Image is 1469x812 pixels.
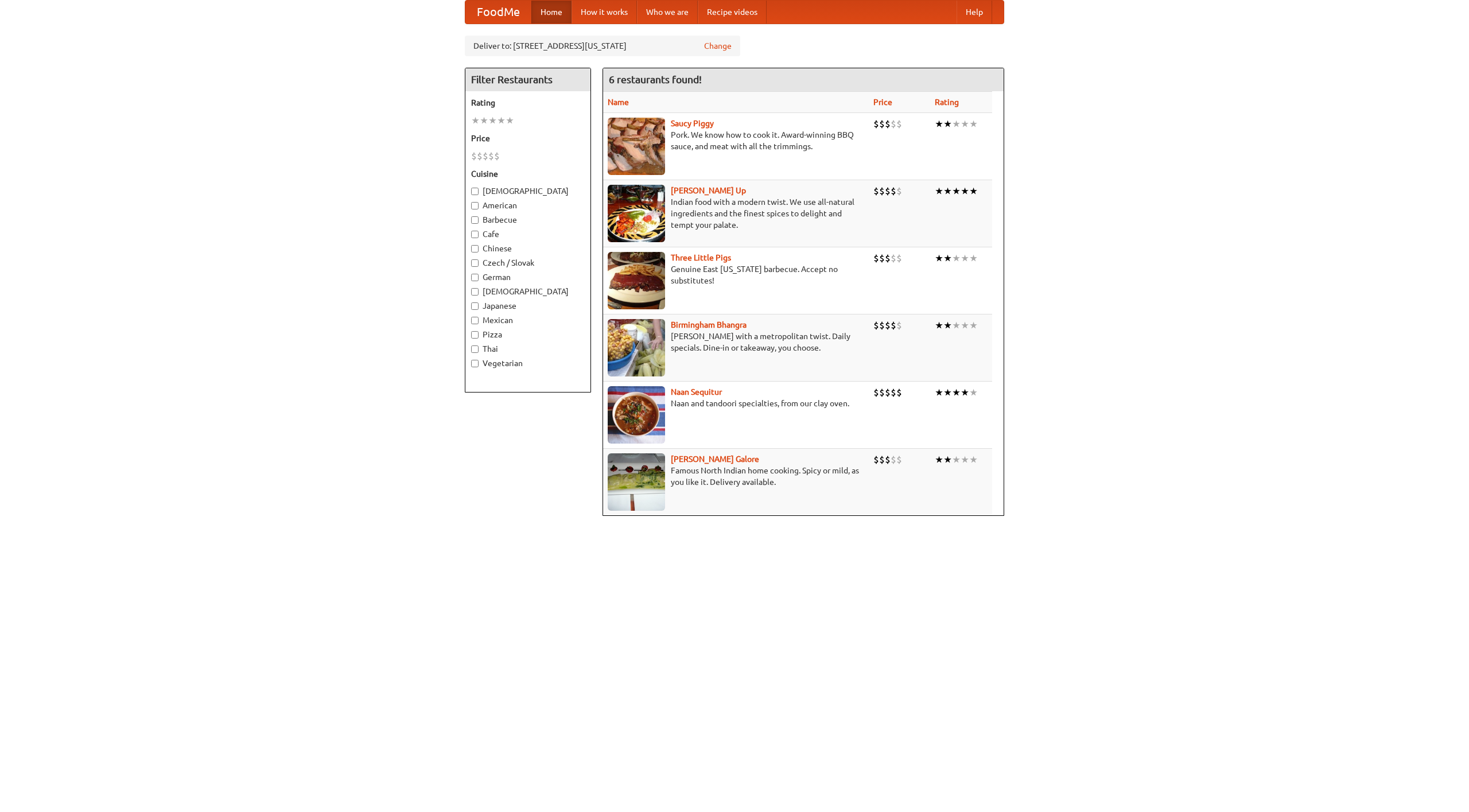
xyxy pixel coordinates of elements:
[885,386,891,399] li: $
[891,319,896,332] li: $
[943,319,952,332] li: ★
[471,257,585,269] label: Czech / Slovak
[671,454,759,464] a: [PERSON_NAME] Galore
[873,386,879,399] li: $
[879,118,885,130] li: $
[952,453,961,466] li: ★
[671,253,731,262] b: Three Little Pigs
[896,118,902,130] li: $
[471,302,479,310] input: Japanese
[471,358,585,369] label: Vegetarian
[671,387,722,397] a: Naan Sequitur
[873,98,892,107] a: Price
[952,118,961,130] li: ★
[935,252,943,265] li: ★
[465,36,740,56] div: Deliver to: [STREET_ADDRESS][US_STATE]
[608,319,665,376] img: bhangra.jpg
[943,185,952,197] li: ★
[698,1,767,24] a: Recipe videos
[873,185,879,197] li: $
[471,360,479,367] input: Vegetarian
[608,252,665,309] img: littlepigs.jpg
[961,453,969,466] li: ★
[608,453,665,511] img: currygalore.jpg
[961,252,969,265] li: ★
[471,314,585,326] label: Mexican
[608,263,864,286] p: Genuine East [US_STATE] barbecue. Accept no substitutes!
[891,118,896,130] li: $
[935,185,943,197] li: ★
[879,453,885,466] li: $
[483,150,488,162] li: $
[885,252,891,265] li: $
[497,114,506,127] li: ★
[935,453,943,466] li: ★
[896,252,902,265] li: $
[969,386,978,399] li: ★
[961,319,969,332] li: ★
[477,150,483,162] li: $
[879,319,885,332] li: $
[891,252,896,265] li: $
[885,319,891,332] li: $
[608,465,864,488] p: Famous North Indian home cooking. Spicy or mild, as you like it. Delivery available.
[671,320,747,329] b: Birmingham Bhangra
[471,150,477,162] li: $
[471,286,585,297] label: [DEMOGRAPHIC_DATA]
[943,118,952,130] li: ★
[471,188,479,195] input: [DEMOGRAPHIC_DATA]
[943,386,952,399] li: ★
[969,118,978,130] li: ★
[608,331,864,353] p: [PERSON_NAME] with a metropolitan twist. Daily specials. Dine-in or takeaway, you choose.
[873,118,879,130] li: $
[471,288,479,296] input: [DEMOGRAPHIC_DATA]
[952,252,961,265] li: ★
[943,252,952,265] li: ★
[608,129,864,152] p: Pork. We know how to cook it. Award-winning BBQ sauce, and meat with all the trimmings.
[952,319,961,332] li: ★
[608,118,665,175] img: saucy.jpg
[471,216,479,224] input: Barbecue
[471,259,479,267] input: Czech / Slovak
[961,185,969,197] li: ★
[608,185,665,242] img: curryup.jpg
[873,252,879,265] li: $
[608,386,665,444] img: naansequitur.jpg
[671,186,746,195] a: [PERSON_NAME] Up
[471,331,479,339] input: Pizza
[957,1,992,24] a: Help
[471,168,585,180] h5: Cuisine
[608,196,864,231] p: Indian food with a modern twist. We use all-natural ingredients and the finest spices to delight ...
[471,228,585,240] label: Cafe
[935,118,943,130] li: ★
[471,271,585,283] label: German
[879,252,885,265] li: $
[609,74,702,85] ng-pluralize: 6 restaurants found!
[471,317,479,324] input: Mexican
[943,453,952,466] li: ★
[969,185,978,197] li: ★
[969,453,978,466] li: ★
[873,453,879,466] li: $
[969,252,978,265] li: ★
[935,98,959,107] a: Rating
[471,245,479,252] input: Chinese
[896,319,902,332] li: $
[891,185,896,197] li: $
[572,1,637,24] a: How it works
[885,185,891,197] li: $
[465,1,531,24] a: FoodMe
[471,114,480,127] li: ★
[471,300,585,312] label: Japanese
[471,343,585,355] label: Thai
[471,231,479,238] input: Cafe
[896,386,902,399] li: $
[671,119,714,128] a: Saucy Piggy
[471,202,479,209] input: American
[608,398,864,409] p: Naan and tandoori specialties, from our clay oven.
[885,118,891,130] li: $
[480,114,488,127] li: ★
[531,1,572,24] a: Home
[471,185,585,197] label: [DEMOGRAPHIC_DATA]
